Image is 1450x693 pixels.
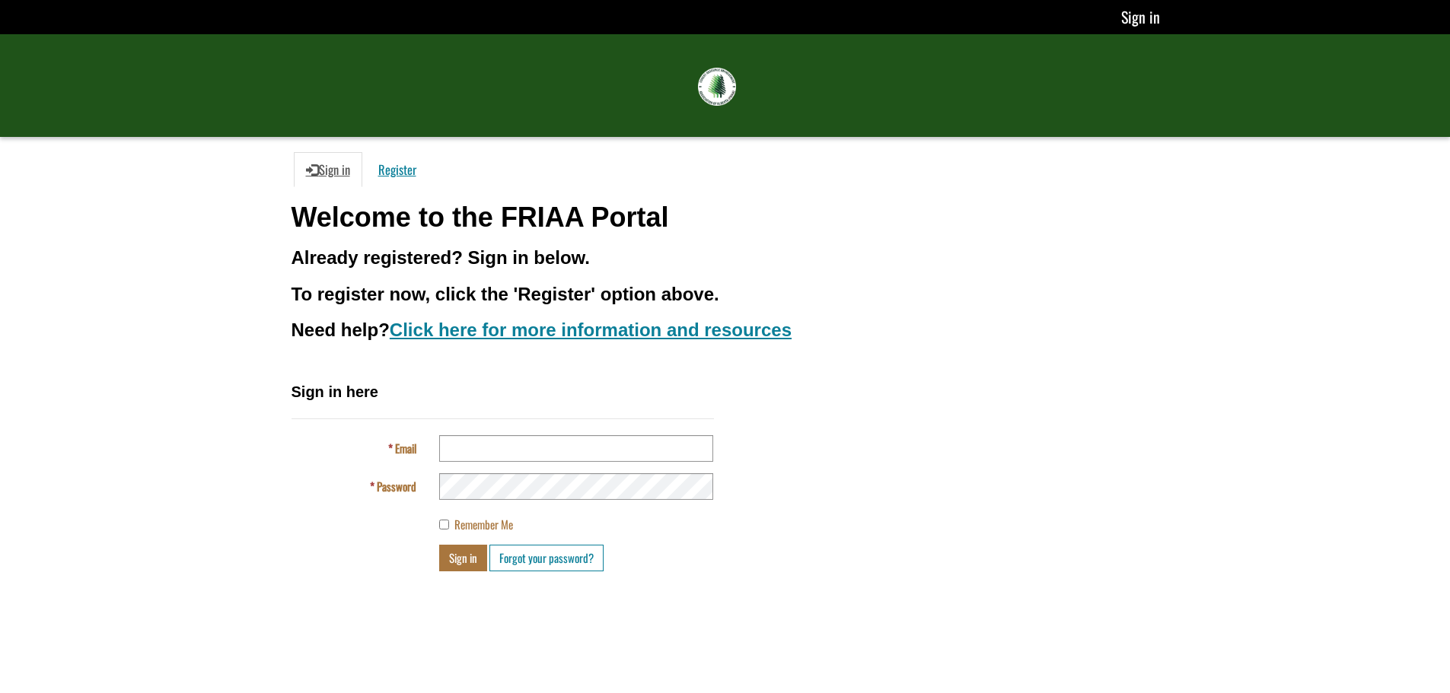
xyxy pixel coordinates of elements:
a: Sign in [1121,5,1160,28]
input: Remember Me [439,520,449,529]
a: Click here for more information and resources [390,319,792,340]
h3: Already registered? Sign in below. [292,248,1159,268]
a: Forgot your password? [489,545,604,571]
a: Sign in [294,152,362,187]
h1: Welcome to the FRIAA Portal [292,202,1159,233]
h3: Need help? [292,320,1159,340]
img: FRIAA Submissions Portal [698,68,736,106]
button: Sign in [439,545,487,571]
span: Remember Me [454,516,513,532]
span: Email [395,440,416,456]
span: Sign in here [292,383,378,400]
span: Password [377,478,416,494]
h3: To register now, click the 'Register' option above. [292,285,1159,304]
a: Register [366,152,429,187]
